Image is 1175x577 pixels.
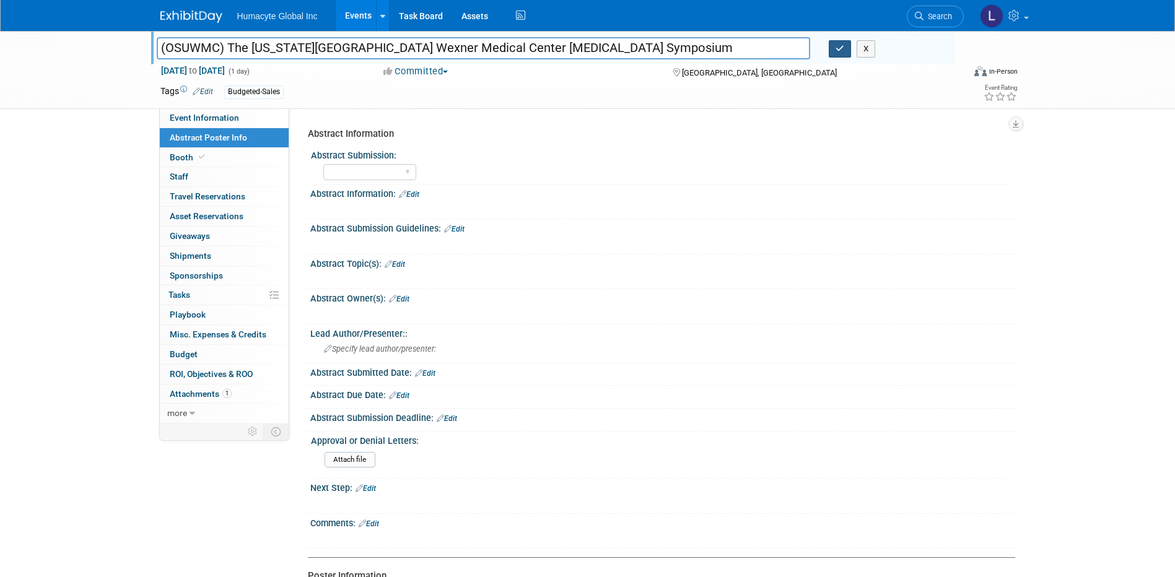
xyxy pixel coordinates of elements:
[237,11,318,21] span: Humacyte Global Inc
[160,325,289,344] a: Misc. Expenses & Credits
[310,219,1015,235] div: Abstract Submission Guidelines:
[263,423,289,440] td: Toggle Event Tabs
[170,389,232,399] span: Attachments
[310,386,1015,402] div: Abstract Due Date:
[310,324,1015,340] div: Lead Author/Presenter::
[170,211,243,221] span: Asset Reservations
[415,369,435,378] a: Edit
[682,68,837,77] span: [GEOGRAPHIC_DATA], [GEOGRAPHIC_DATA]
[160,266,289,285] a: Sponsorships
[989,67,1018,76] div: In-Person
[389,391,409,400] a: Edit
[160,285,289,305] a: Tasks
[311,432,1010,447] div: Approval or Denial Letters:
[980,4,1003,28] img: Linda Hamilton
[242,423,264,440] td: Personalize Event Tab Strip
[310,254,1015,271] div: Abstract Topic(s):
[160,85,213,99] td: Tags
[160,345,289,364] a: Budget
[311,146,1010,162] div: Abstract Submission:
[160,148,289,167] a: Booth
[160,65,225,76] span: [DATE] [DATE]
[160,128,289,147] a: Abstract Poster Info
[310,409,1015,425] div: Abstract Submission Deadline:
[310,514,1015,530] div: Comments:
[170,191,245,201] span: Travel Reservations
[160,187,289,206] a: Travel Reservations
[224,85,284,98] div: Budgeted-Sales
[308,128,1006,141] div: Abstract Information
[170,132,247,142] span: Abstract Poster Info
[170,231,210,241] span: Giveaways
[170,113,239,123] span: Event Information
[310,363,1015,380] div: Abstract Submitted Date:
[170,251,211,261] span: Shipments
[160,167,289,186] a: Staff
[356,484,376,493] a: Edit
[222,389,232,398] span: 1
[160,108,289,128] a: Event Information
[310,289,1015,305] div: Abstract Owner(s):
[907,6,964,27] a: Search
[389,295,409,303] a: Edit
[160,404,289,423] a: more
[984,85,1017,91] div: Event Rating
[857,40,876,58] button: X
[170,349,198,359] span: Budget
[444,225,465,233] a: Edit
[170,369,253,379] span: ROI, Objectives & ROO
[160,11,222,23] img: ExhibitDay
[170,329,266,339] span: Misc. Expenses & Credits
[891,64,1018,83] div: Event Format
[227,67,250,76] span: (1 day)
[167,408,187,418] span: more
[924,12,952,21] span: Search
[437,414,457,423] a: Edit
[187,66,199,76] span: to
[324,344,436,354] span: Specify lead author/presenter:
[359,519,379,528] a: Edit
[160,207,289,226] a: Asset Reservations
[399,190,419,199] a: Edit
[170,271,223,280] span: Sponsorships
[160,365,289,384] a: ROI, Objectives & ROO
[168,290,190,300] span: Tasks
[160,305,289,324] a: Playbook
[160,227,289,246] a: Giveaways
[170,152,207,162] span: Booth
[160,384,289,404] a: Attachments1
[385,260,405,269] a: Edit
[170,171,188,181] span: Staff
[310,184,1015,201] div: Abstract Information:
[974,66,987,76] img: Format-Inperson.png
[199,154,205,160] i: Booth reservation complete
[160,246,289,266] a: Shipments
[170,310,206,319] span: Playbook
[193,87,213,96] a: Edit
[379,65,453,78] button: Committed
[310,479,1015,495] div: Next Step:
